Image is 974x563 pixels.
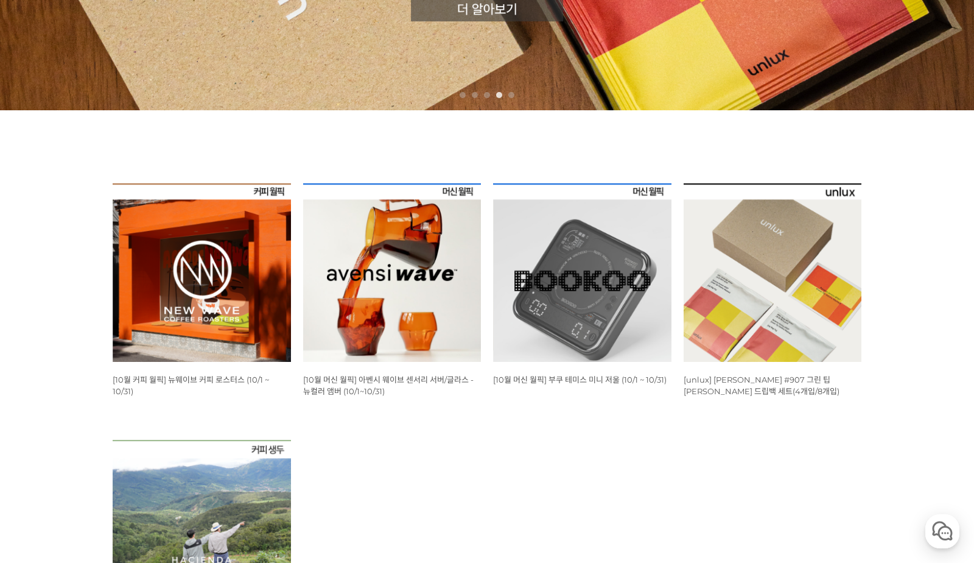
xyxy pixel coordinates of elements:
a: 4 [496,92,502,98]
img: [10월 머신 월픽] 부쿠 테미스 미니 저울 (10/1 ~ 10/31) [493,183,671,362]
img: [10월 머신 월픽] 아벤시 웨이브 센서리 서버/글라스 - 뉴컬러 앰버 (10/1~10/31) [303,183,482,362]
a: [unlux] [PERSON_NAME] #907 그린 팁 [PERSON_NAME] 드립백 세트(4개입/8개입) [684,375,839,396]
a: 대화 [80,386,157,417]
a: 3 [484,92,490,98]
a: 홈 [4,386,80,417]
a: [10월 머신 월픽] 아벤시 웨이브 센서리 서버/글라스 - 뉴컬러 앰버 (10/1~10/31) [303,375,474,396]
span: 홈 [38,405,46,414]
a: 5 [508,92,514,98]
img: [unlux] 파나마 잰슨 #907 그린 팁 게이샤 워시드 드립백 세트(4개입/8개입) [684,183,862,362]
a: 1 [460,92,466,98]
a: 2 [472,92,478,98]
img: [10월 커피 월픽] 뉴웨이브 커피 로스터스 (10/1 ~ 10/31) [113,183,291,362]
a: [10월 머신 월픽] 부쿠 테미스 미니 저울 (10/1 ~ 10/31) [493,375,667,384]
span: 설정 [188,405,203,414]
a: [10월 커피 월픽] 뉴웨이브 커피 로스터스 (10/1 ~ 10/31) [113,375,269,396]
a: 설정 [157,386,234,417]
span: 대화 [111,405,126,415]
